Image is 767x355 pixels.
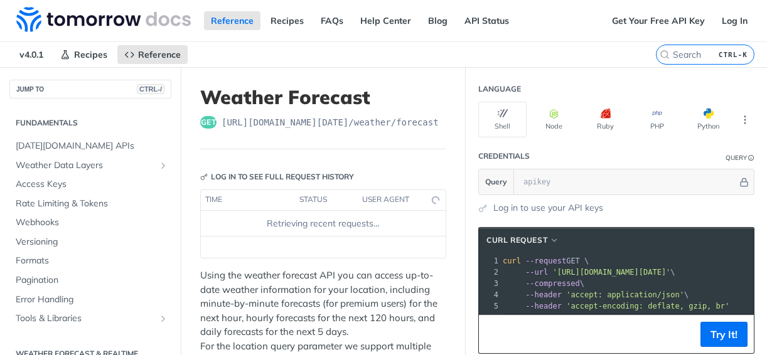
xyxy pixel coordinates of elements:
span: Pagination [16,274,168,287]
div: Credentials [478,151,530,162]
span: --header [525,302,562,310]
span: Weather Data Layers [16,159,155,172]
button: Shell [478,102,527,137]
a: Recipes [53,45,114,64]
h1: Weather Forecast [200,86,446,109]
button: Query [479,169,514,194]
a: Log In [715,11,754,30]
span: \ [503,279,584,288]
svg: Key [200,173,208,181]
a: Reference [204,11,260,30]
button: cURL Request [482,234,564,246]
svg: More ellipsis [739,114,751,125]
a: Rate Limiting & Tokens [9,194,171,213]
div: Query [726,153,747,162]
span: Webhooks [16,216,168,229]
span: --url [525,268,548,277]
span: \ [503,268,675,277]
a: Error Handling [9,290,171,309]
img: Tomorrow.io Weather API Docs [16,7,191,32]
a: Help Center [353,11,418,30]
a: Recipes [264,11,311,30]
span: --compressed [525,279,580,288]
span: '[URL][DOMAIN_NAME][DATE]' [552,268,670,277]
a: Access Keys [9,175,171,194]
a: [DATE][DOMAIN_NAME] APIs [9,137,171,156]
button: Try It! [700,322,748,347]
span: get [200,116,217,129]
a: Reference [117,45,188,64]
span: \ [503,290,689,299]
a: Versioning [9,233,171,252]
a: Pagination [9,271,171,290]
button: Python [684,102,732,137]
div: 2 [479,267,500,278]
span: --header [525,290,562,299]
span: 'accept-encoding: deflate, gzip, br' [566,302,729,310]
span: Tools & Libraries [16,312,155,325]
div: Log in to see full request history [200,171,354,183]
button: Show subpages for Tools & Libraries [158,314,168,324]
button: Copy to clipboard [485,325,503,344]
span: CTRL-/ [137,84,164,94]
span: Error Handling [16,294,168,306]
button: More Languages [736,110,754,129]
span: Rate Limiting & Tokens [16,198,168,210]
h2: Fundamentals [9,117,171,129]
span: --request [525,257,566,265]
span: Reference [138,49,181,60]
a: Blog [421,11,454,30]
th: status [295,190,358,210]
span: cURL Request [486,235,547,246]
input: apikey [517,169,737,194]
span: GET \ [503,257,589,265]
div: 3 [479,278,500,289]
a: Log in to use your API keys [493,201,603,215]
div: Language [478,83,521,95]
th: time [201,190,295,210]
div: Retrieving recent requests… [206,217,441,230]
a: Weather Data LayersShow subpages for Weather Data Layers [9,156,171,175]
span: Query [485,176,507,188]
a: Webhooks [9,213,171,232]
span: [DATE][DOMAIN_NAME] APIs [16,140,168,152]
button: PHP [633,102,681,137]
div: 5 [479,300,500,312]
button: Ruby [581,102,630,137]
button: Hide [737,176,751,188]
a: API Status [458,11,516,30]
span: Formats [16,255,168,267]
svg: Search [660,50,670,60]
span: 'accept: application/json' [566,290,684,299]
span: Versioning [16,236,168,248]
i: Information [748,155,754,161]
button: JUMP TOCTRL-/ [9,80,171,98]
a: Formats [9,252,171,270]
div: 4 [479,289,500,300]
div: QueryInformation [726,153,754,162]
span: Recipes [74,49,107,60]
span: curl [503,257,521,265]
kbd: CTRL-K [716,48,751,61]
button: Show subpages for Weather Data Layers [158,161,168,171]
div: 1 [479,255,500,267]
span: https://api.tomorrow.io/v4/weather/forecast [222,116,439,129]
a: Get Your Free API Key [605,11,712,30]
span: v4.0.1 [13,45,50,64]
span: Access Keys [16,178,168,191]
a: FAQs [314,11,350,30]
th: user agent [358,190,421,210]
a: Tools & LibrariesShow subpages for Tools & Libraries [9,309,171,328]
button: Node [530,102,578,137]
